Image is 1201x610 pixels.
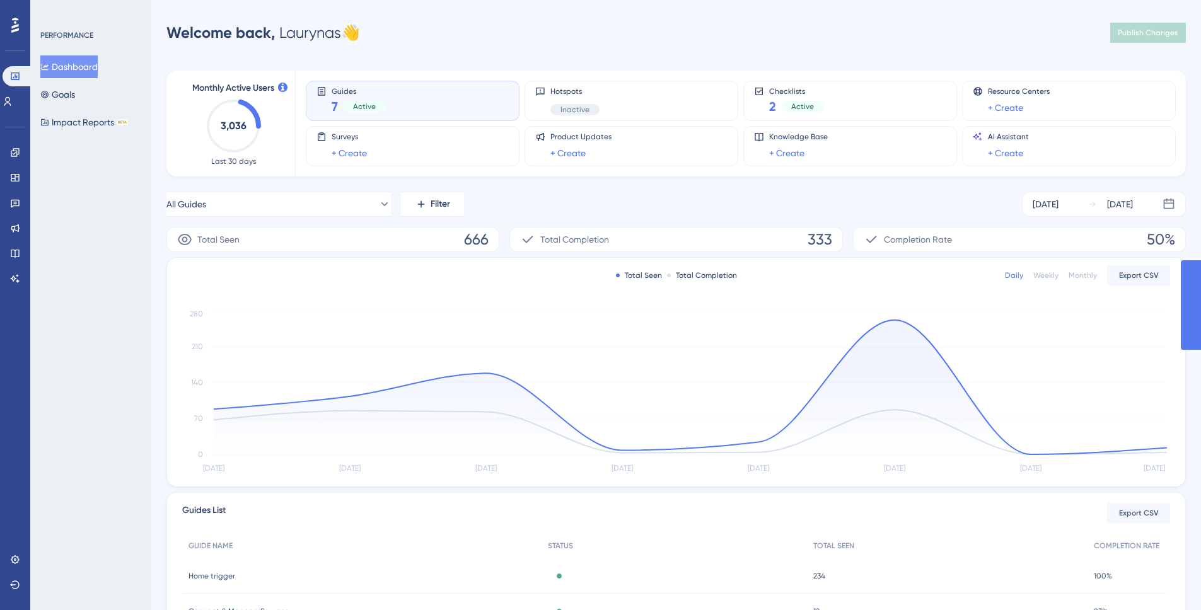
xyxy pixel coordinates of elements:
tspan: [DATE] [203,464,224,473]
span: Export CSV [1119,270,1159,280]
button: Filter [401,192,464,217]
span: 50% [1147,229,1175,250]
span: Hotspots [550,86,600,96]
tspan: [DATE] [339,464,361,473]
span: Knowledge Base [769,132,828,142]
span: Product Updates [550,132,612,142]
span: 333 [808,229,832,250]
div: [DATE] [1107,197,1133,212]
tspan: [DATE] [884,464,905,473]
span: STATUS [548,541,573,551]
a: + Create [769,146,804,161]
span: Inactive [560,105,589,115]
span: 234 [813,571,825,581]
tspan: 210 [192,342,203,351]
tspan: 70 [194,414,203,423]
a: + Create [988,146,1023,161]
span: 666 [464,229,489,250]
div: Weekly [1033,270,1059,280]
button: Export CSV [1107,503,1170,523]
span: Last 30 days [211,156,256,166]
span: Guides [332,86,386,95]
button: Dashboard [40,55,98,78]
span: Export CSV [1119,508,1159,518]
div: Laurynas 👋 [166,23,360,43]
a: + Create [988,100,1023,115]
tspan: [DATE] [1144,464,1165,473]
text: 3,036 [221,120,247,132]
span: AI Assistant [988,132,1029,142]
span: All Guides [166,197,206,212]
button: Export CSV [1107,265,1170,285]
span: Active [353,101,376,112]
tspan: 0 [198,450,203,459]
div: Daily [1005,270,1023,280]
span: Total Completion [540,232,609,247]
span: Active [791,101,814,112]
span: 100% [1094,571,1112,581]
span: GUIDE NAME [189,541,233,551]
span: COMPLETION RATE [1094,541,1159,551]
tspan: [DATE] [612,464,633,473]
button: Publish Changes [1110,23,1186,43]
span: TOTAL SEEN [813,541,854,551]
div: Monthly [1069,270,1097,280]
div: BETA [117,119,128,125]
span: Publish Changes [1118,28,1178,38]
button: All Guides [166,192,391,217]
span: Checklists [769,86,824,95]
span: Monthly Active Users [192,81,274,96]
div: Total Seen [616,270,662,280]
div: [DATE] [1033,197,1059,212]
iframe: UserGuiding AI Assistant Launcher [1148,560,1186,598]
div: Total Completion [667,270,737,280]
tspan: [DATE] [1020,464,1041,473]
tspan: [DATE] [748,464,769,473]
span: 2 [769,98,776,115]
span: Completion Rate [884,232,952,247]
tspan: 140 [191,378,203,387]
span: 7 [332,98,338,115]
span: Resource Centers [988,86,1050,96]
button: Impact ReportsBETA [40,111,128,134]
span: Filter [431,197,450,212]
span: Total Seen [197,232,240,247]
button: Goals [40,83,75,106]
span: Welcome back, [166,23,276,42]
tspan: [DATE] [475,464,497,473]
div: PERFORMANCE [40,30,93,40]
span: Surveys [332,132,367,142]
a: + Create [332,146,367,161]
a: + Create [550,146,586,161]
span: Guides List [182,503,226,523]
tspan: 280 [190,309,203,318]
span: Home trigger [189,571,235,581]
